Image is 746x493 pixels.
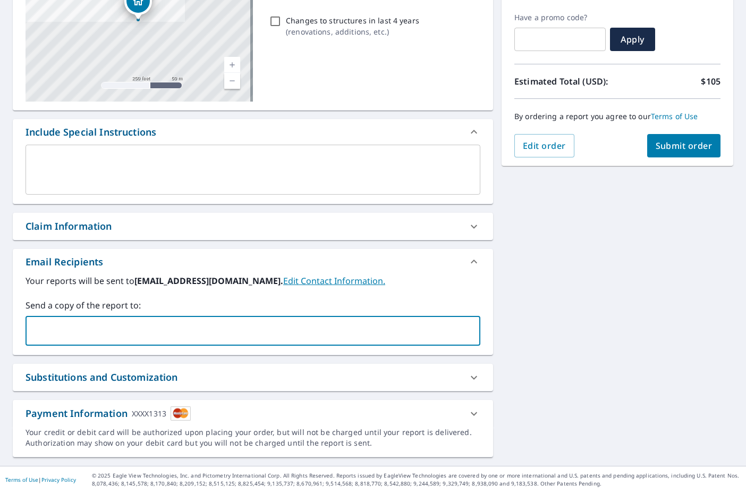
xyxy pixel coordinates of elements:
[13,400,493,427] div: Payment InformationXXXX1313cardImage
[514,13,606,22] label: Have a promo code?
[286,15,419,26] p: Changes to structures in last 4 years
[13,213,493,240] div: Claim Information
[523,140,566,152] span: Edit order
[13,364,493,391] div: Substitutions and Customization
[26,299,480,312] label: Send a copy of the report to:
[283,275,385,287] a: EditContactInfo
[514,75,617,88] p: Estimated Total (USD):
[26,274,480,287] label: Your reports will be sent to
[171,406,191,421] img: cardImage
[92,472,741,488] p: © 2025 Eagle View Technologies, Inc. and Pictometry International Corp. All Rights Reserved. Repo...
[647,134,721,157] button: Submit order
[5,476,38,483] a: Terms of Use
[13,249,493,274] div: Email Recipients
[286,26,419,37] p: ( renovations, additions, etc. )
[5,477,76,483] p: |
[41,476,76,483] a: Privacy Policy
[26,219,112,233] div: Claim Information
[132,406,166,421] div: XXXX1313
[701,75,720,88] p: $105
[26,255,103,269] div: Email Recipients
[13,119,493,145] div: Include Special Instructions
[618,34,647,45] span: Apply
[26,370,178,385] div: Substitutions and Customization
[610,28,655,51] button: Apply
[514,134,574,157] button: Edit order
[656,140,713,152] span: Submit order
[651,111,698,121] a: Terms of Use
[224,57,240,73] a: Current Level 17, Zoom In
[26,406,191,421] div: Payment Information
[26,125,156,139] div: Include Special Instructions
[26,427,480,448] div: Your credit or debit card will be authorized upon placing your order, but will not be charged unt...
[134,275,283,287] b: [EMAIL_ADDRESS][DOMAIN_NAME].
[514,112,720,121] p: By ordering a report you agree to our
[224,73,240,89] a: Current Level 17, Zoom Out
